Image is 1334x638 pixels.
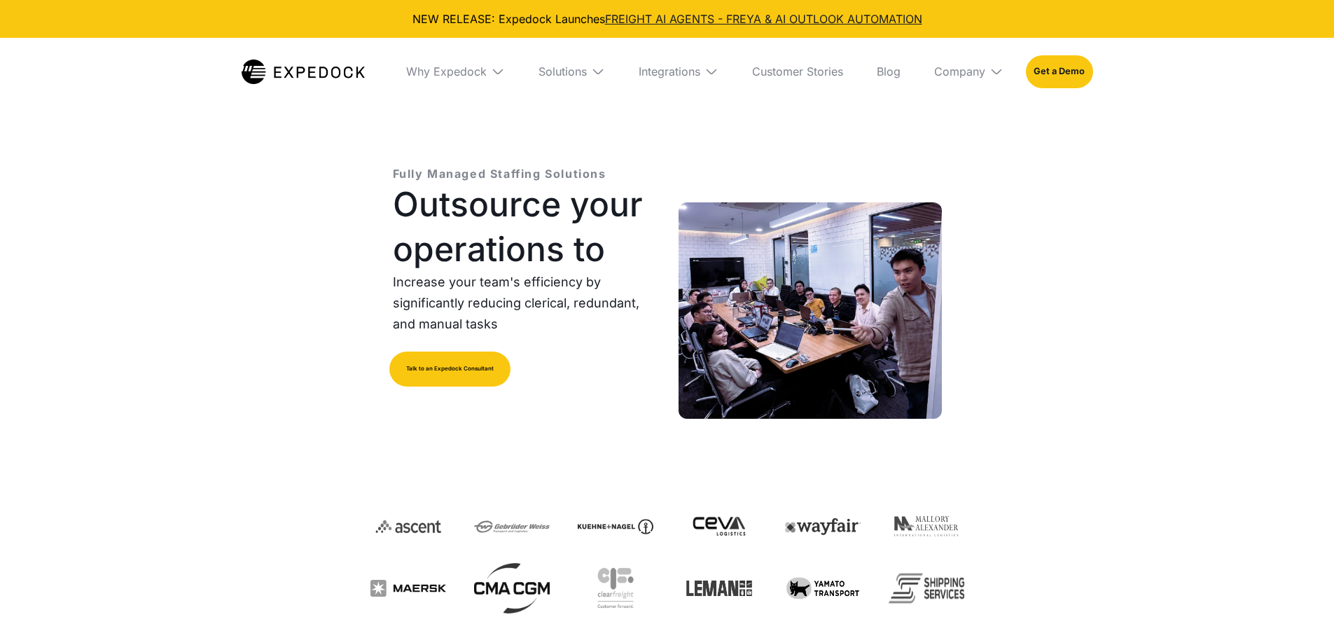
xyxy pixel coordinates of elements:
[393,272,656,335] p: Increase your team's efficiency by significantly reducing clerical, redundant, and manual tasks
[639,64,700,78] div: Integrations
[389,352,510,387] a: Talk to an Expedock Consultant
[741,38,854,105] a: Customer Stories
[605,12,922,26] a: FREIGHT AI AGENTS - FREYA & AI OUTLOOK AUTOMATION
[406,64,487,78] div: Why Expedock
[393,182,656,272] h1: Outsource your operations to
[627,38,730,105] div: Integrations
[395,38,516,105] div: Why Expedock
[934,64,985,78] div: Company
[11,11,1323,27] div: NEW RELEASE: Expedock Launches
[393,165,606,182] p: Fully Managed Staffing Solutions
[527,38,616,105] div: Solutions
[539,64,587,78] div: Solutions
[1026,55,1092,88] a: Get a Demo
[866,38,912,105] a: Blog
[923,38,1015,105] div: Company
